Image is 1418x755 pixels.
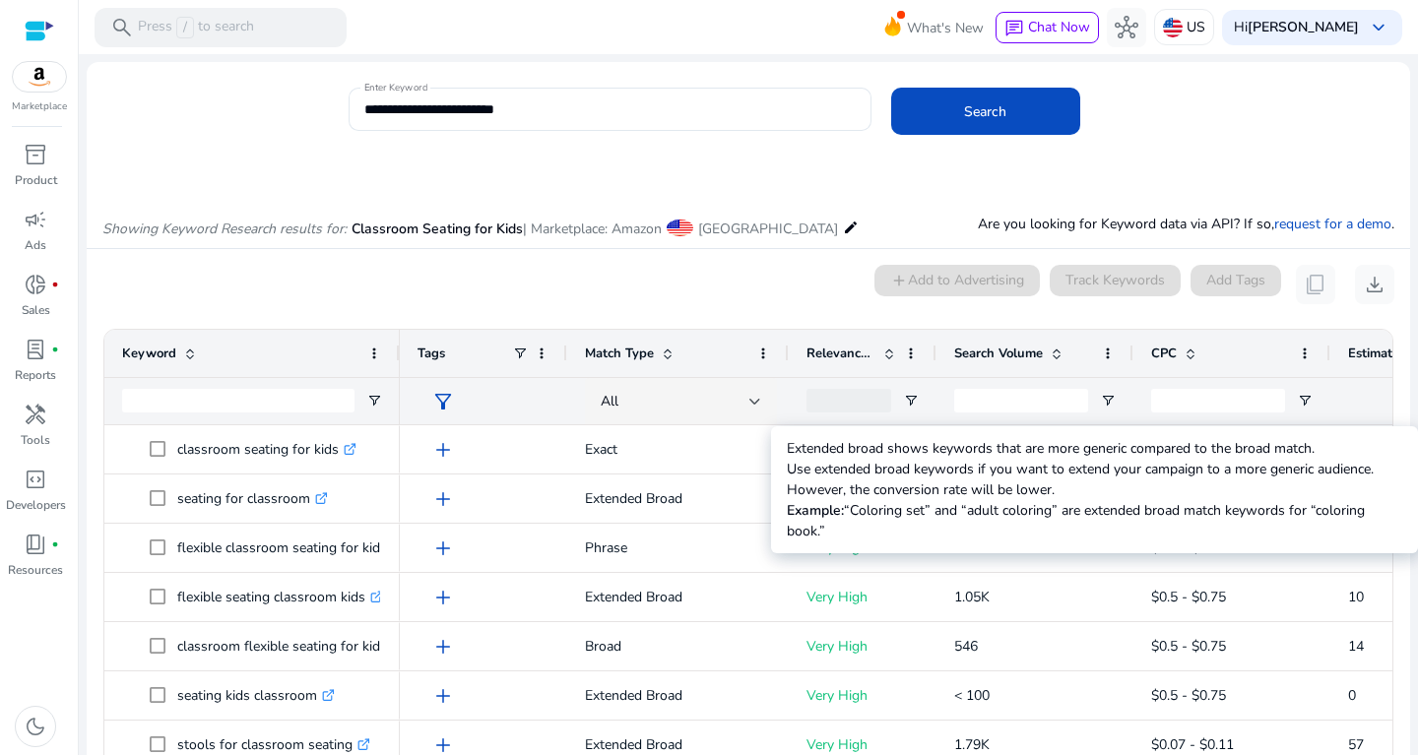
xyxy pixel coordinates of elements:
[24,468,47,491] span: code_blocks
[954,538,990,557] span: 1.32K
[843,216,859,239] mat-icon: edit
[698,220,838,238] span: [GEOGRAPHIC_DATA]
[21,431,50,449] p: Tools
[978,214,1394,234] p: Are you looking for Keyword data via API? If so, .
[585,528,771,568] p: Phrase
[1151,389,1285,412] input: CPC Filter Input
[431,536,455,560] span: add
[24,715,47,738] span: dark_mode
[110,16,134,39] span: search
[1100,393,1116,409] button: Open Filter Menu
[15,171,57,189] p: Product
[806,577,919,617] p: Very High
[1274,215,1391,233] a: request for a demo
[1348,686,1356,705] span: 0
[364,81,427,94] mat-label: Enter Keyword
[903,393,919,409] button: Open Filter Menu
[1348,538,1364,557] span: 38
[122,389,354,412] input: Keyword Filter Input
[24,143,47,166] span: inventory_2
[176,17,194,38] span: /
[177,478,328,519] p: seating for classroom
[24,208,47,231] span: campaign
[13,62,66,92] img: amazon.svg
[1348,637,1364,656] span: 14
[177,528,405,568] p: flexible classroom seating for kids
[954,345,1043,362] span: Search Volume
[1151,735,1234,754] span: $0.07 - $0.11
[1107,8,1146,47] button: hub
[1348,588,1364,606] span: 10
[22,301,50,319] p: Sales
[138,17,254,38] p: Press to search
[954,637,978,656] span: 546
[1367,16,1390,39] span: keyboard_arrow_down
[806,478,919,519] p: Very High
[601,392,618,410] span: All
[1004,19,1024,38] span: chat
[1248,18,1359,36] b: [PERSON_NAME]
[6,496,66,514] p: Developers
[1163,18,1183,37] img: us.svg
[102,220,347,238] i: Showing Keyword Research results for:
[1151,440,1234,459] span: $0.75 - $1.35
[24,338,47,361] span: lab_profile
[806,345,875,362] span: Relevance Score
[954,686,990,705] span: < 100
[1348,735,1364,754] span: 57
[431,438,455,462] span: add
[1151,489,1234,508] span: $0.75 - $1.35
[585,577,771,617] p: Extended Broad
[51,540,59,548] span: fiber_manual_record
[954,489,998,508] span: 10.42K
[177,675,335,716] p: seating kids classroom
[431,586,455,609] span: add
[51,281,59,288] span: fiber_manual_record
[177,577,383,617] p: flexible seating classroom kids
[24,533,47,556] span: book_4
[1151,588,1226,606] span: $0.5 - $0.75
[806,626,919,666] p: Very High
[12,99,67,114] p: Marketplace
[352,220,523,238] span: Classroom Seating for Kids
[964,101,1006,122] span: Search
[1115,16,1138,39] span: hub
[122,345,176,362] span: Keyword
[1151,637,1226,656] span: $0.5 - $0.75
[585,626,771,666] p: Broad
[954,588,990,606] span: 1.05K
[954,735,990,754] span: 1.79K
[1234,21,1359,34] p: Hi
[431,684,455,708] span: add
[1151,345,1177,362] span: CPC
[954,440,990,459] span: 5.42K
[1028,18,1090,36] span: Chat Now
[585,345,654,362] span: Match Type
[177,626,405,666] p: classroom flexible seating for kids
[996,12,1099,43] button: chatChat Now
[1355,265,1394,304] button: download
[15,366,56,384] p: Reports
[431,635,455,659] span: add
[523,220,662,238] span: | Marketplace: Amazon
[1187,10,1205,44] p: US
[585,429,771,470] p: Exact
[954,389,1088,412] input: Search Volume Filter Input
[51,346,59,353] span: fiber_manual_record
[1297,393,1313,409] button: Open Filter Menu
[907,11,984,45] span: What's New
[431,487,455,511] span: add
[806,528,919,568] p: Very High
[25,236,46,254] p: Ads
[891,88,1080,135] button: Search
[366,393,382,409] button: Open Filter Menu
[806,675,919,716] p: Very High
[1363,273,1386,296] span: download
[1348,489,1364,508] span: 93
[431,390,455,413] span: filter_alt
[1151,686,1226,705] span: $0.5 - $0.75
[418,345,445,362] span: Tags
[585,478,771,519] p: Extended Broad
[1151,538,1226,557] span: $0.5 - $0.75
[585,675,771,716] p: Extended Broad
